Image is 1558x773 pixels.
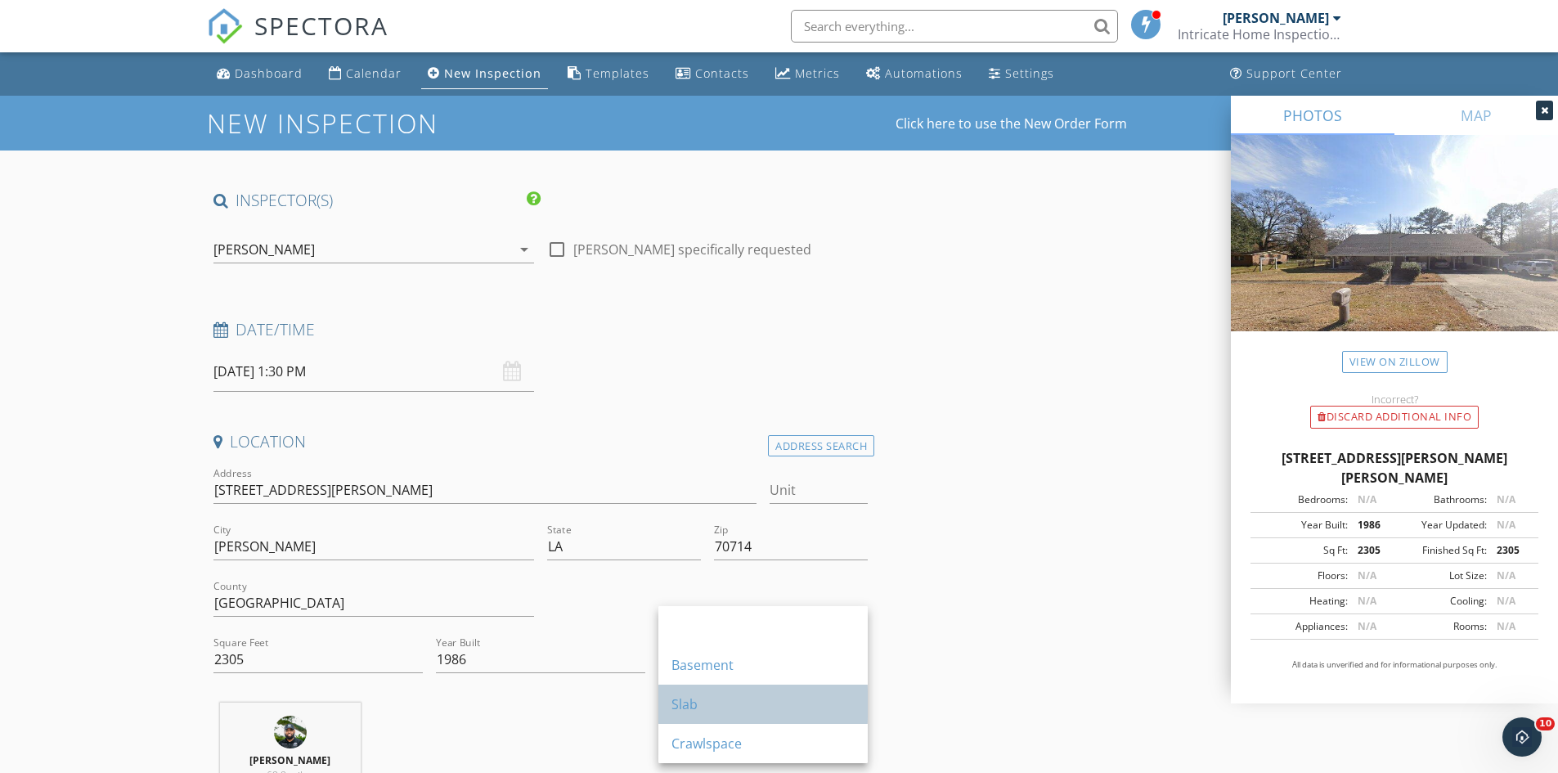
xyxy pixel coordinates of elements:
div: 2305 [1348,543,1394,558]
div: Support Center [1246,65,1342,81]
label: [PERSON_NAME] specifically requested [573,241,811,258]
div: Basement [671,655,855,675]
div: [PERSON_NAME] [1223,10,1329,26]
span: N/A [1497,594,1515,608]
div: Year Built: [1255,518,1348,533]
div: Intricate Home Inspections LLC. [1178,26,1341,43]
h4: INSPECTOR(S) [213,190,541,211]
div: 2305 [1487,543,1533,558]
a: New Inspection [421,59,548,89]
span: N/A [1497,619,1515,633]
h4: Date/Time [213,319,869,340]
div: Crawlspace [671,734,855,753]
div: Sq Ft: [1255,543,1348,558]
input: Search everything... [791,10,1118,43]
div: Bedrooms: [1255,492,1348,507]
div: Floors: [1255,569,1348,583]
a: Click here to use the New Order Form [896,117,1127,130]
div: Settings [1005,65,1054,81]
a: SPECTORA [207,22,388,56]
img: The Best Home Inspection Software - Spectora [207,8,243,44]
div: Finished Sq Ft: [1394,543,1487,558]
div: Templates [586,65,649,81]
span: N/A [1358,619,1376,633]
div: Rooms: [1394,619,1487,634]
a: PHOTOS [1231,96,1394,135]
a: View on Zillow [1342,351,1448,373]
div: [PERSON_NAME] [213,242,315,257]
a: Automations (Basic) [860,59,969,89]
div: 1986 [1348,518,1394,533]
span: N/A [1358,492,1376,506]
h4: Location [213,431,869,452]
a: Contacts [669,59,756,89]
div: Discard Additional info [1310,406,1479,429]
div: Calendar [346,65,402,81]
div: Lot Size: [1394,569,1487,583]
div: Heating: [1255,594,1348,609]
div: Appliances: [1255,619,1348,634]
span: N/A [1358,594,1376,608]
div: New Inspection [444,65,541,81]
div: Contacts [695,65,749,81]
iframe: Intercom live chat [1502,717,1542,757]
span: N/A [1497,569,1515,582]
img: nick_profile_pic.jpg [274,716,307,748]
h1: New Inspection [207,109,569,137]
div: [STREET_ADDRESS][PERSON_NAME][PERSON_NAME] [1250,448,1538,488]
div: Slab [671,694,855,714]
div: Year Updated: [1394,518,1487,533]
input: Select date [213,352,534,392]
a: MAP [1394,96,1558,135]
span: SPECTORA [254,8,388,43]
a: Metrics [769,59,846,89]
div: Dashboard [235,65,303,81]
a: Settings [982,59,1061,89]
span: N/A [1358,569,1376,582]
span: N/A [1497,518,1515,532]
div: Bathrooms: [1394,492,1487,507]
strong: [PERSON_NAME] [249,753,330,767]
span: 10 [1536,717,1555,730]
p: All data is unverified and for informational purposes only. [1250,659,1538,671]
div: Incorrect? [1231,393,1558,406]
a: Calendar [322,59,408,89]
div: Automations [885,65,963,81]
a: Templates [561,59,656,89]
img: streetview [1231,135,1558,371]
span: N/A [1497,492,1515,506]
div: Address Search [768,435,874,457]
a: Dashboard [210,59,309,89]
div: Metrics [795,65,840,81]
div: Cooling: [1394,594,1487,609]
i: arrow_drop_down [514,240,534,259]
a: Support Center [1224,59,1349,89]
